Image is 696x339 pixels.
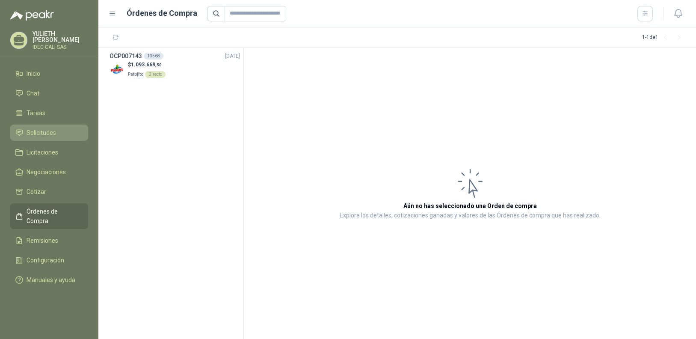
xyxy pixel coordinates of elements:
span: Configuración [27,256,64,265]
p: Explora los detalles, cotizaciones ganadas y valores de las Órdenes de compra que has realizado. [340,211,601,221]
a: Chat [10,85,88,101]
div: Directo [145,71,166,78]
div: 13568 [144,53,163,59]
a: Solicitudes [10,125,88,141]
img: Company Logo [110,62,124,77]
a: Remisiones [10,232,88,249]
p: YULIETH [PERSON_NAME] [33,31,88,43]
span: Cotizar [27,187,46,196]
h3: Aún no has seleccionado una Orden de compra [403,201,537,211]
span: [DATE] [225,52,240,60]
span: Órdenes de Compra [27,207,80,226]
p: IDEC CALI SAS [33,45,88,50]
a: Manuales y ayuda [10,272,88,288]
span: 1.093.669 [131,62,162,68]
span: Manuales y ayuda [27,275,75,285]
a: Licitaciones [10,144,88,161]
a: Cotizar [10,184,88,200]
span: Negociaciones [27,167,66,177]
p: $ [128,61,166,69]
span: Chat [27,89,39,98]
a: Negociaciones [10,164,88,180]
span: ,50 [155,62,162,67]
span: Patojito [128,72,143,77]
a: Órdenes de Compra [10,203,88,229]
h1: Órdenes de Compra [127,7,197,19]
h3: OCP007143 [110,51,142,61]
span: Tareas [27,108,45,118]
div: 1 - 1 de 1 [642,31,686,45]
a: OCP00714313568[DATE] Company Logo$1.093.669,50PatojitoDirecto [110,51,240,78]
span: Licitaciones [27,148,58,157]
span: Solicitudes [27,128,56,137]
img: Logo peakr [10,10,54,21]
a: Configuración [10,252,88,268]
span: Inicio [27,69,40,78]
span: Remisiones [27,236,58,245]
a: Tareas [10,105,88,121]
a: Inicio [10,65,88,82]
